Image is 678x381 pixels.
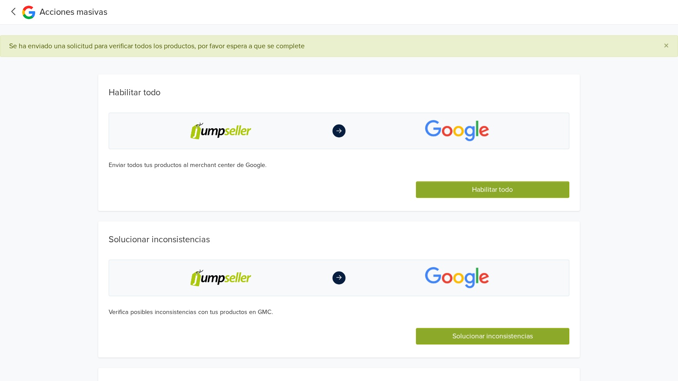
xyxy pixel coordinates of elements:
[109,160,569,170] div: Enviar todos tus productos al merchant center de Google.
[416,181,569,198] button: Habilitar todo
[40,7,107,17] span: Acciones masivas
[425,267,489,289] img: app-logo
[109,307,569,317] div: Verifica posibles inconsistencias con tus productos en GMC.
[189,267,252,289] img: jumpseller-logo
[655,36,678,57] button: Close
[425,120,489,142] img: app-logo
[109,87,569,98] h1: Habilitar todo
[416,328,569,344] button: Solucionar inconsistencias
[109,234,569,245] h1: Solucionar inconsistencias
[664,40,669,52] span: ×
[189,120,252,142] img: jumpseller-logo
